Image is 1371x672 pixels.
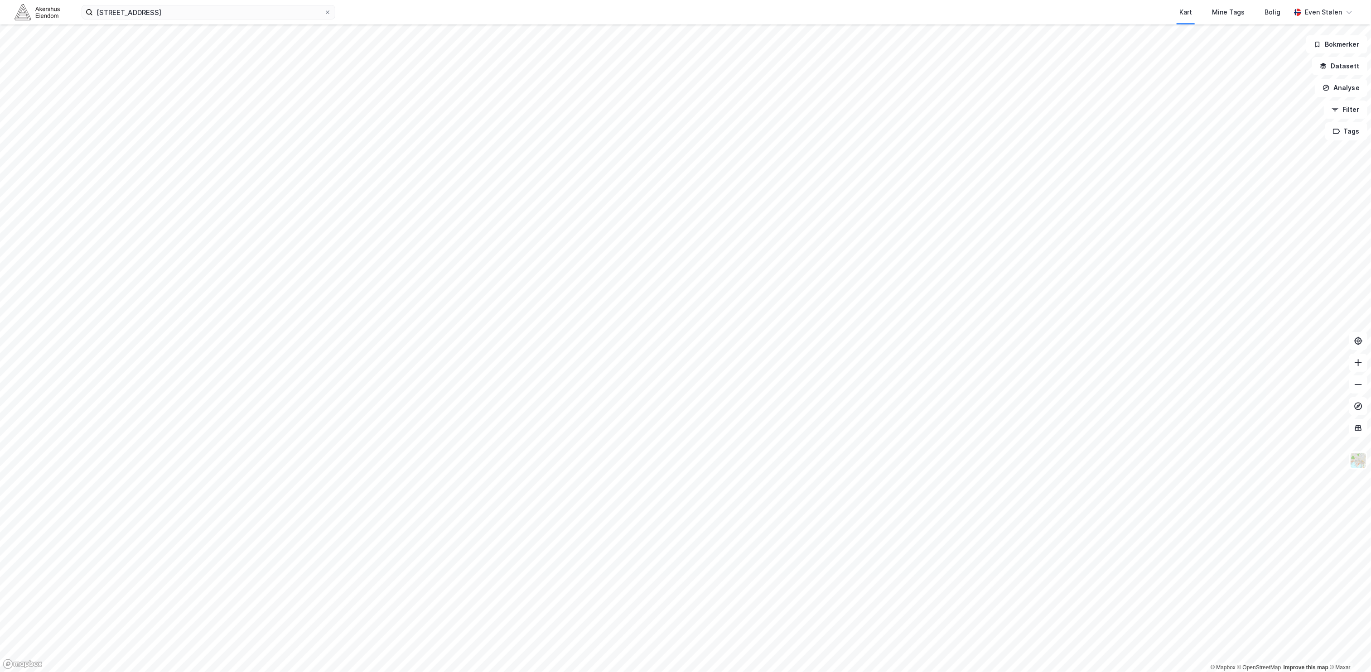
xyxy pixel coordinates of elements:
[1305,7,1342,18] div: Even Stølen
[1284,664,1328,671] a: Improve this map
[1211,664,1236,671] a: Mapbox
[1312,57,1367,75] button: Datasett
[1325,122,1367,140] button: Tags
[1306,35,1367,53] button: Bokmerker
[1315,79,1367,97] button: Analyse
[1326,629,1371,672] iframe: Chat Widget
[1212,7,1245,18] div: Mine Tags
[1179,7,1192,18] div: Kart
[1265,7,1280,18] div: Bolig
[1326,629,1371,672] div: Kontrollprogram for chat
[3,659,43,669] a: Mapbox homepage
[14,4,60,20] img: akershus-eiendom-logo.9091f326c980b4bce74ccdd9f866810c.svg
[93,5,324,19] input: Søk på adresse, matrikkel, gårdeiere, leietakere eller personer
[1237,664,1281,671] a: OpenStreetMap
[1324,101,1367,119] button: Filter
[1350,452,1367,469] img: Z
